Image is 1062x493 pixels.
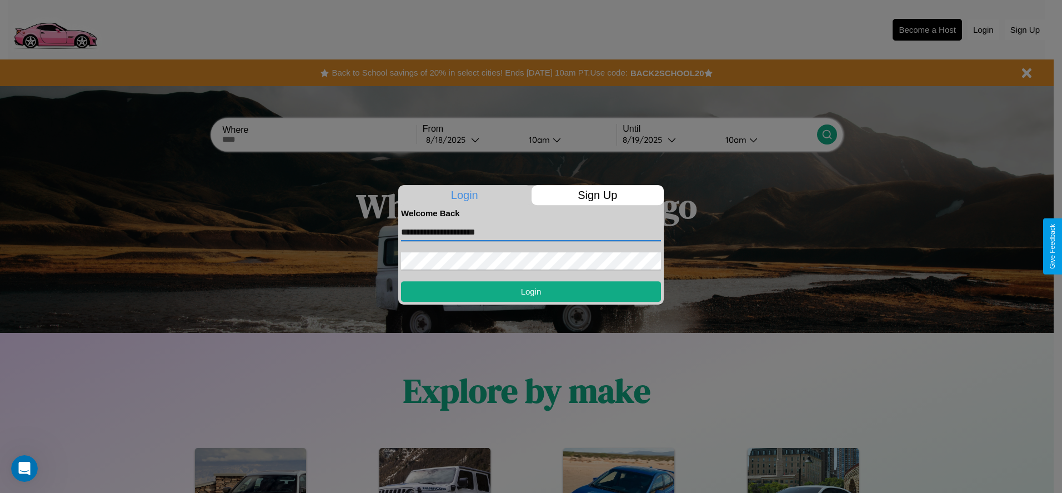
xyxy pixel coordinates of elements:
[532,185,664,205] p: Sign Up
[398,185,531,205] p: Login
[401,281,661,302] button: Login
[1049,224,1056,269] div: Give Feedback
[401,208,661,218] h4: Welcome Back
[11,455,38,482] iframe: Intercom live chat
